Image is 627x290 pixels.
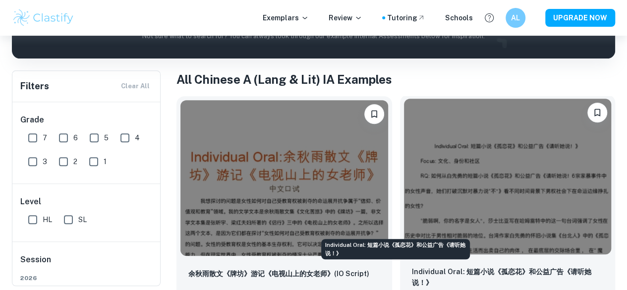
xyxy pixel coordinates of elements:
h6: Session [20,254,153,274]
a: Schools [445,12,473,23]
button: Bookmark [364,104,384,124]
span: HL [43,214,52,225]
img: Chinese A (Lang & Lit) IA example thumbnail: 余秋雨散文《牌坊》游记《电视山上的女老师》(IO Script) [180,100,388,256]
p: Exemplars [263,12,309,23]
h6: Level [20,196,153,208]
span: 3 [43,156,47,167]
span: 2026 [20,274,153,283]
span: 7 [43,132,47,143]
div: Individual Oral: 短篇小说《孤恋花》和公益广告《请听她说！》 [321,239,470,259]
h6: Filters [20,79,49,93]
span: 1 [104,156,107,167]
button: UPGRADE NOW [545,9,615,27]
p: Review [329,12,362,23]
h6: AL [510,12,521,23]
span: 5 [104,132,109,143]
img: Chinese A (Lang & Lit) IA example thumbnail: Individual Oral: 短篇小说《孤恋花》和公益广告《请听她说！》 [404,99,612,254]
p: Individual Oral: 短篇小说《孤恋花》和公益广告《请听她说！》 [412,266,604,288]
p: Not sure what to search for? You can always look through our example Internal Assessments below f... [20,31,607,41]
button: Help and Feedback [481,9,498,26]
button: AL [506,8,525,28]
span: 4 [135,132,140,143]
a: Tutoring [387,12,425,23]
h6: Grade [20,114,153,126]
span: SL [78,214,87,225]
span: 2 [73,156,77,167]
img: Clastify logo [12,8,75,28]
p: 余秋雨散文《牌坊》游记《电视山上的女老师》(IO Script) [188,268,369,279]
h1: All Chinese A (Lang & Lit) IA Examples [176,70,615,88]
button: Bookmark [587,103,607,122]
span: 6 [73,132,78,143]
